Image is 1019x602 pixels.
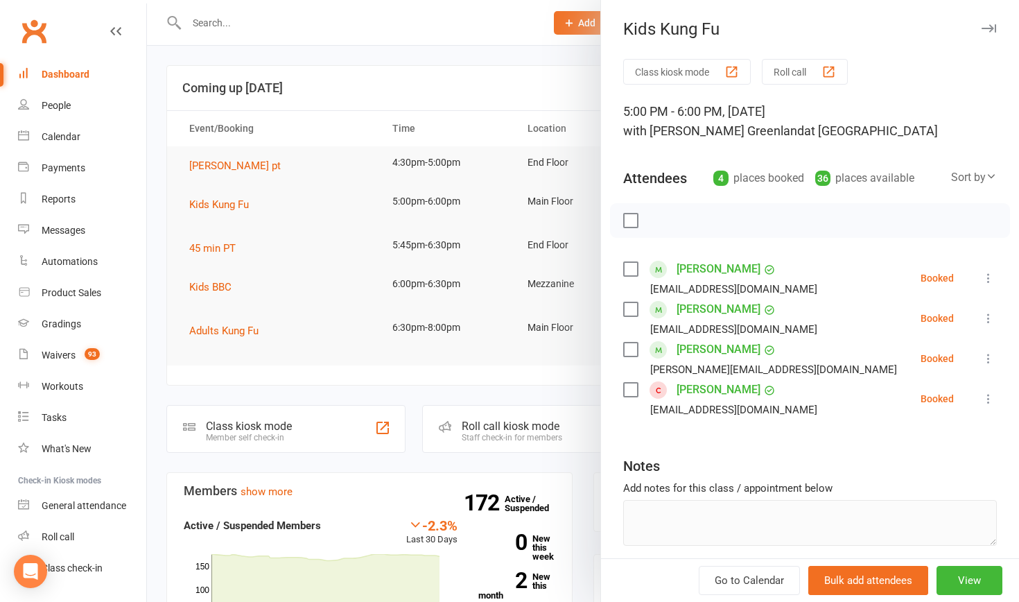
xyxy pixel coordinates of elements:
[42,162,85,173] div: Payments
[18,309,146,340] a: Gradings
[42,381,83,392] div: Workouts
[42,350,76,361] div: Waivers
[762,59,848,85] button: Roll call
[951,169,997,187] div: Sort by
[921,394,954,404] div: Booked
[623,123,804,138] span: with [PERSON_NAME] Greenland
[42,562,103,574] div: Class check-in
[42,318,81,329] div: Gradings
[601,19,1019,39] div: Kids Kung Fu
[623,169,687,188] div: Attendees
[18,153,146,184] a: Payments
[623,59,751,85] button: Class kiosk mode
[921,354,954,363] div: Booked
[18,90,146,121] a: People
[18,215,146,246] a: Messages
[17,14,51,49] a: Clubworx
[18,522,146,553] a: Roll call
[18,490,146,522] a: General attendance kiosk mode
[18,553,146,584] a: Class kiosk mode
[85,348,100,360] span: 93
[937,566,1002,595] button: View
[18,340,146,371] a: Waivers 93
[623,102,997,141] div: 5:00 PM - 6:00 PM, [DATE]
[623,480,997,497] div: Add notes for this class / appointment below
[18,402,146,433] a: Tasks
[42,443,92,454] div: What's New
[14,555,47,588] div: Open Intercom Messenger
[18,184,146,215] a: Reports
[18,246,146,277] a: Automations
[677,298,760,320] a: [PERSON_NAME]
[815,169,914,188] div: places available
[804,123,938,138] span: at [GEOGRAPHIC_DATA]
[42,412,67,423] div: Tasks
[18,433,146,465] a: What's New
[808,566,928,595] button: Bulk add attendees
[713,171,729,186] div: 4
[650,401,817,419] div: [EMAIL_ADDRESS][DOMAIN_NAME]
[18,277,146,309] a: Product Sales
[18,59,146,90] a: Dashboard
[650,320,817,338] div: [EMAIL_ADDRESS][DOMAIN_NAME]
[42,225,85,236] div: Messages
[18,371,146,402] a: Workouts
[650,280,817,298] div: [EMAIL_ADDRESS][DOMAIN_NAME]
[42,131,80,142] div: Calendar
[921,313,954,323] div: Booked
[42,287,101,298] div: Product Sales
[42,500,126,511] div: General attendance
[42,100,71,111] div: People
[42,69,89,80] div: Dashboard
[650,361,897,379] div: [PERSON_NAME][EMAIL_ADDRESS][DOMAIN_NAME]
[42,531,74,542] div: Roll call
[42,193,76,205] div: Reports
[699,566,800,595] a: Go to Calendar
[677,258,760,280] a: [PERSON_NAME]
[677,379,760,401] a: [PERSON_NAME]
[815,171,830,186] div: 36
[18,121,146,153] a: Calendar
[713,169,804,188] div: places booked
[42,256,98,267] div: Automations
[623,456,660,476] div: Notes
[921,273,954,283] div: Booked
[677,338,760,361] a: [PERSON_NAME]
